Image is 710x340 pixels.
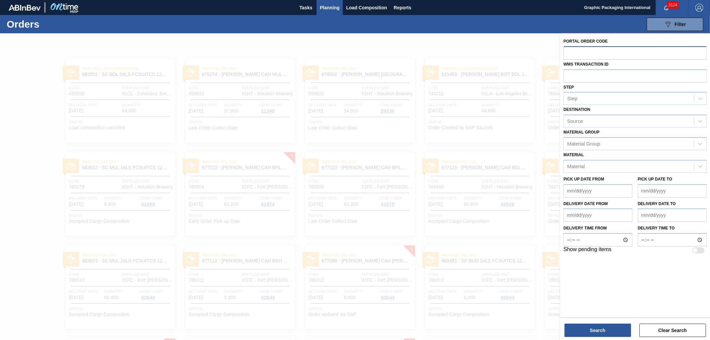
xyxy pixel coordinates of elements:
[656,3,677,12] button: Notifications
[567,164,585,169] div: Material
[564,153,584,157] label: Material
[695,4,703,12] img: Logout
[647,18,703,31] button: Filter
[346,4,387,12] span: Load Composition
[299,4,313,12] span: Tasks
[667,1,679,9] span: 3124
[564,130,599,135] label: Material Group
[564,39,608,44] label: Portal Order Code
[638,201,676,206] label: Delivery Date to
[564,62,608,67] label: WMS Transaction ID
[567,141,600,147] div: Material Group
[7,20,108,28] h1: Orders
[564,184,632,197] input: mm/dd/yyyy
[675,22,686,27] span: Filter
[564,177,604,181] label: Pick up Date from
[567,119,583,124] div: Source
[564,201,608,206] label: Delivery Date from
[638,223,707,233] label: Delivery time to
[9,5,41,11] img: TNhmsLtSVTkK8tSr43FrP2fwEKptu5GPRR3wAAAABJRU5ErkJggg==
[638,177,672,181] label: Pick up Date to
[564,223,632,233] label: Delivery time from
[638,208,707,222] input: mm/dd/yyyy
[564,208,632,222] input: mm/dd/yyyy
[320,4,340,12] span: Planning
[394,4,411,12] span: Reports
[564,85,574,90] label: Step
[564,246,611,254] label: Show pending items
[564,107,590,112] label: Destination
[638,184,707,197] input: mm/dd/yyyy
[567,96,578,102] div: Step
